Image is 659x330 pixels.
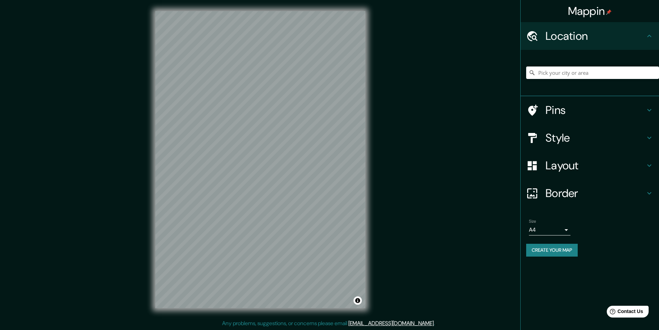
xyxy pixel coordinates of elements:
img: pin-icon.png [606,9,612,15]
h4: Mappin [568,4,612,18]
div: . [435,319,436,328]
div: Pins [521,96,659,124]
input: Pick your city or area [526,66,659,79]
div: Border [521,179,659,207]
iframe: Help widget launcher [597,303,651,322]
div: . [436,319,437,328]
h4: Location [546,29,645,43]
div: A4 [529,224,570,235]
h4: Style [546,131,645,145]
div: Layout [521,152,659,179]
label: Size [529,218,536,224]
div: Location [521,22,659,50]
div: Style [521,124,659,152]
canvas: Map [155,11,365,308]
h4: Layout [546,159,645,172]
h4: Border [546,186,645,200]
p: Any problems, suggestions, or concerns please email . [222,319,435,328]
button: Create your map [526,244,578,257]
button: Toggle attribution [354,296,362,305]
a: [EMAIL_ADDRESS][DOMAIN_NAME] [348,320,434,327]
h4: Pins [546,103,645,117]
